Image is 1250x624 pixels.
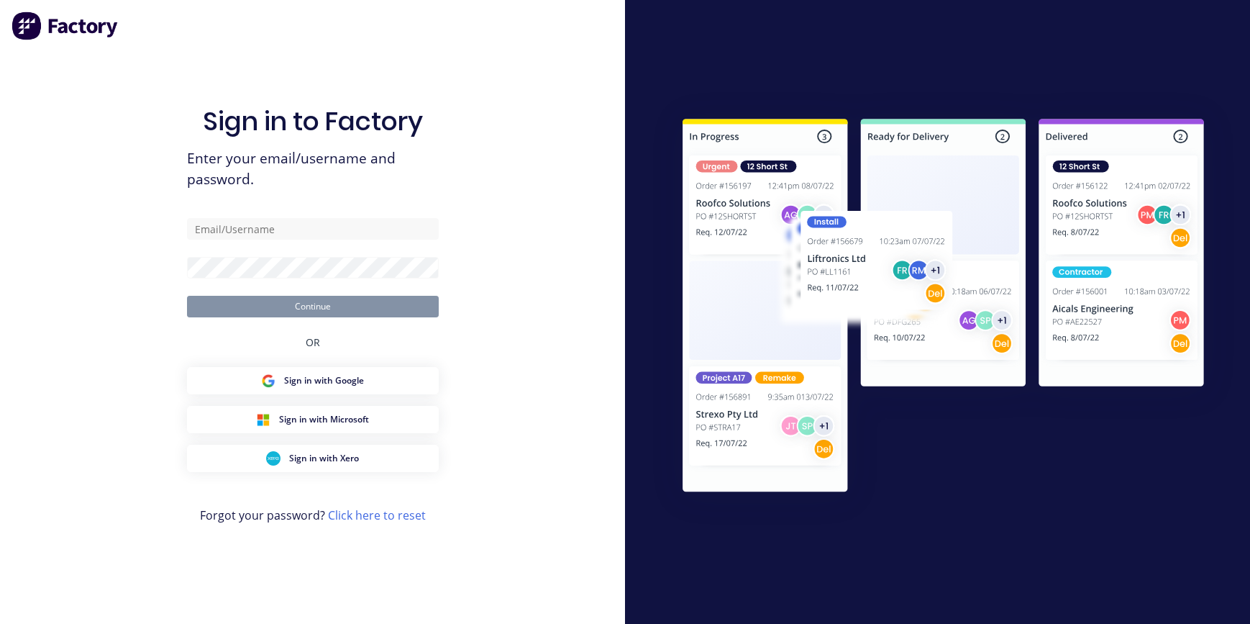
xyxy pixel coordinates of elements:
[279,413,369,426] span: Sign in with Microsoft
[200,507,426,524] span: Forgot your password?
[289,452,359,465] span: Sign in with Xero
[266,451,280,466] img: Xero Sign in
[284,374,364,387] span: Sign in with Google
[187,296,439,317] button: Continue
[651,90,1236,526] img: Sign in
[256,412,270,427] img: Microsoft Sign in
[187,218,439,240] input: Email/Username
[261,374,275,388] img: Google Sign in
[203,106,423,137] h1: Sign in to Factory
[187,445,439,472] button: Xero Sign inSign in with Xero
[187,406,439,433] button: Microsoft Sign inSign in with Microsoft
[12,12,119,40] img: Factory
[328,507,426,523] a: Click here to reset
[187,367,439,394] button: Google Sign inSign in with Google
[187,148,439,190] span: Enter your email/username and password.
[306,317,320,367] div: OR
